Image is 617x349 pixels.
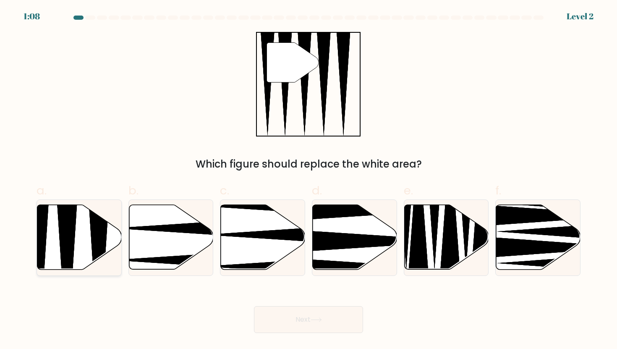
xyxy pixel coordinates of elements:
span: a. [37,182,47,199]
span: b. [128,182,139,199]
span: c. [220,182,229,199]
button: Next [254,306,363,333]
g: " [267,42,319,82]
span: f. [495,182,501,199]
div: Level 2 [567,10,593,23]
div: 1:08 [24,10,40,23]
span: e. [404,182,413,199]
span: d. [312,182,322,199]
div: Which figure should replace the white area? [42,157,575,172]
